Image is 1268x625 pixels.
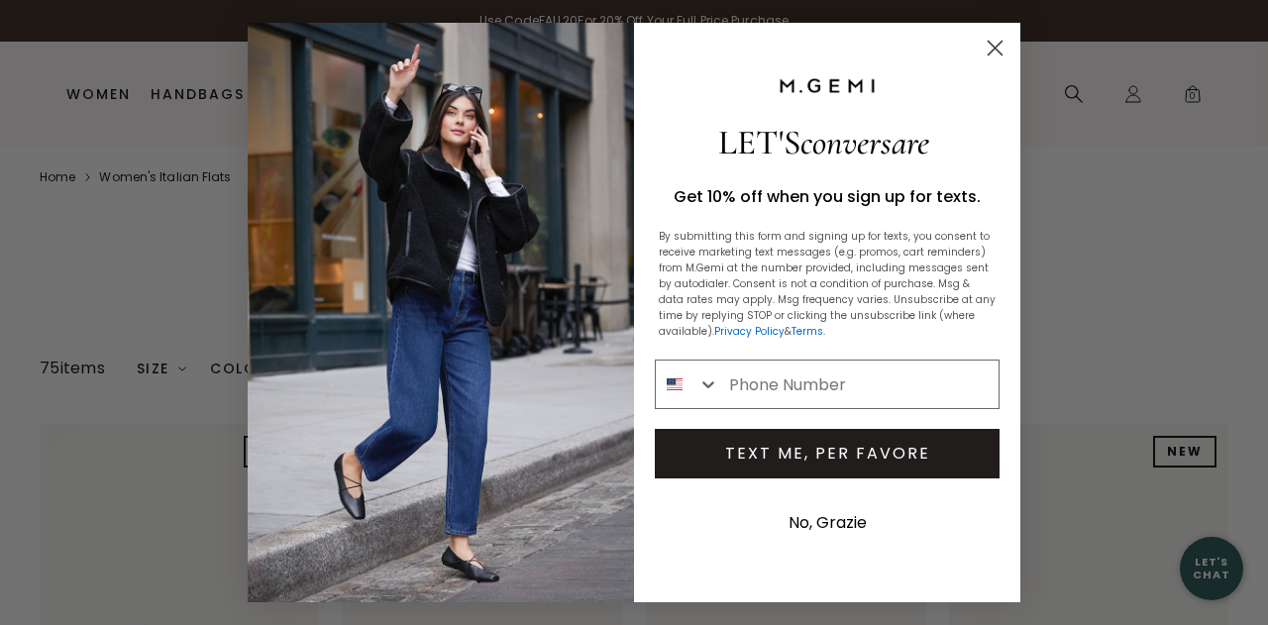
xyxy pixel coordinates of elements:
span: Get 10% off when you sign up for texts. [674,185,981,208]
img: United States [667,376,683,392]
span: LET'S [718,122,929,163]
button: No, Grazie [779,498,877,548]
img: 8e0fdc03-8c87-4df5-b69c-a6dfe8fe7031.jpeg [248,23,634,602]
button: TEXT ME, PER FAVORE [655,429,1000,478]
img: M.Gemi [778,77,877,95]
input: Phone Number [719,361,999,408]
a: Terms [792,324,823,339]
button: Close dialog [978,31,1012,65]
p: By submitting this form and signing up for texts, you consent to receive marketing text messages ... [659,229,996,340]
button: Search Countries [656,361,719,408]
a: Privacy Policy [714,324,785,339]
span: conversare [800,122,929,163]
